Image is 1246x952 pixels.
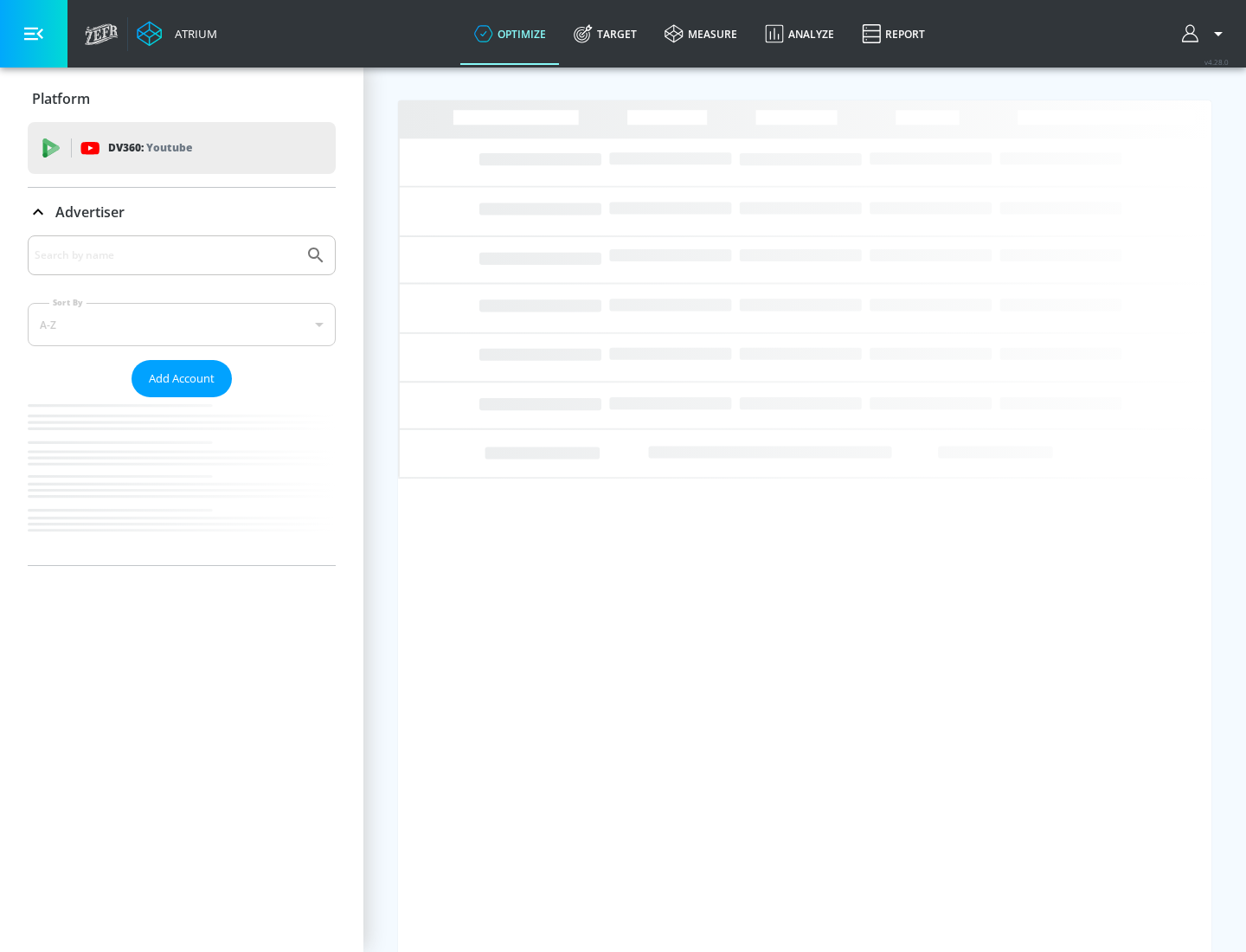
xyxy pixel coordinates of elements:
input: Search by name [35,244,297,267]
a: optimize [460,3,560,65]
a: Analyze [751,3,848,65]
a: Atrium [137,21,217,47]
a: Target [560,3,651,65]
div: Atrium [168,26,217,42]
a: Report [848,3,939,65]
p: Platform [32,89,90,108]
div: DV360: Youtube [28,122,336,174]
p: Advertiser [55,203,125,222]
label: Sort By [49,297,87,308]
p: DV360: [108,138,192,158]
div: Advertiser [28,188,336,236]
span: Add Account [149,369,215,389]
nav: list of Advertiser [28,397,336,565]
span: v 4.28.0 [1204,57,1229,67]
button: Add Account [132,360,232,397]
div: Platform [28,74,336,123]
a: measure [651,3,751,65]
div: Advertiser [28,235,336,565]
p: Youtube [146,138,192,157]
div: A-Z [28,303,336,346]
